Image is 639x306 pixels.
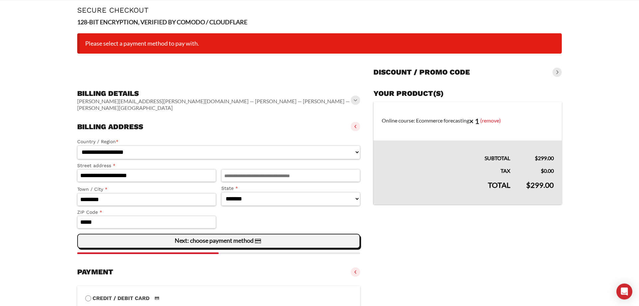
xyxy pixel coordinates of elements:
td: Online course: Ecommerce forecasting [373,102,562,141]
vaadin-horizontal-layout: [PERSON_NAME][EMAIL_ADDRESS][PERSON_NAME][DOMAIN_NAME] — [PERSON_NAME] — [PERSON_NAME] — [PERSON_... [77,98,352,111]
img: Credit / Debit Card [151,294,163,302]
li: Please select a payment method to pay with. [77,33,562,54]
span: $ [535,155,538,161]
a: (remove) [480,117,501,124]
span: $ [526,180,531,189]
th: Tax [373,162,518,175]
h3: Payment [77,267,113,277]
bdi: 299.00 [526,180,554,189]
input: Credit / Debit CardCredit / Debit Card [85,295,91,301]
label: State [221,184,360,192]
span: $ [541,167,544,174]
vaadin-button: Next: choose payment method [77,234,360,248]
label: Country / Region [77,138,360,146]
h3: Billing address [77,122,143,132]
h3: Discount / promo code [373,68,470,77]
bdi: 0.00 [541,167,554,174]
label: ZIP Code [77,208,216,216]
label: Town / City [77,185,216,193]
strong: 128-BIT ENCRYPTION, VERIFIED BY COMODO / CLOUDFLARE [77,18,247,26]
div: Open Intercom Messenger [616,283,632,299]
h1: Secure Checkout [77,6,562,14]
bdi: 299.00 [535,155,554,161]
th: Total [373,175,518,204]
label: Credit / Debit Card [85,294,352,303]
strong: × 1 [469,117,479,126]
th: Subtotal [373,141,518,162]
h3: Billing details [77,89,352,98]
label: Street address [77,162,216,169]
